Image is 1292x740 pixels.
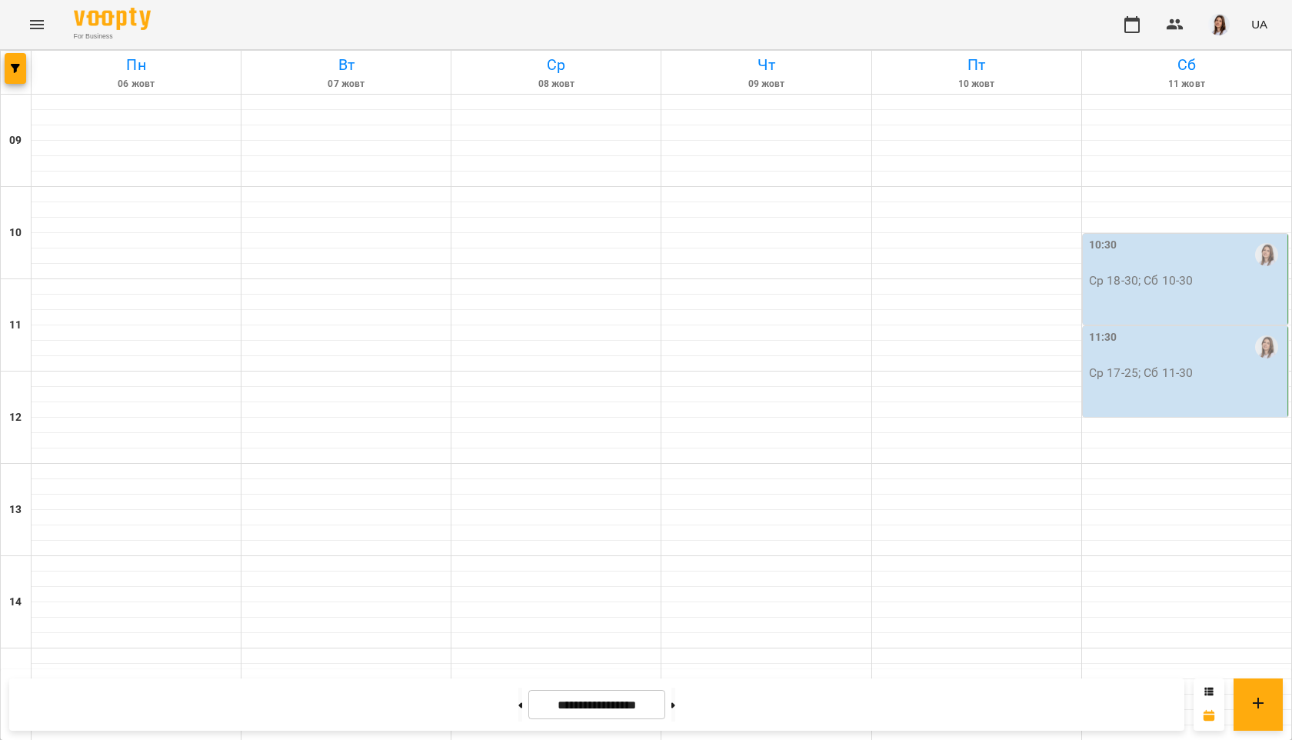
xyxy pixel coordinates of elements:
p: Ср 18-30; Сб 10-30 [1089,274,1194,287]
h6: 12 [9,409,22,426]
h6: Пт [874,53,1079,77]
h6: 14 [9,594,22,611]
h6: 13 [9,502,22,518]
h6: 08 жовт [454,77,658,92]
h6: Ср [454,53,658,77]
img: Ванічкіна Маргарита Олександрівна [1255,335,1278,358]
img: Voopty Logo [74,8,151,30]
label: 11:30 [1089,329,1117,346]
h6: Чт [664,53,868,77]
span: For Business [74,32,151,42]
h6: 06 жовт [34,77,238,92]
h6: 11 [9,317,22,334]
h6: Пн [34,53,238,77]
img: 254062d7435ce010e47df81fbdad6a99.jpg [1208,14,1230,35]
img: Ванічкіна Маргарита Олександрівна [1255,243,1278,266]
button: UA [1245,10,1274,38]
h6: 09 [9,132,22,149]
h6: Сб [1084,53,1289,77]
h6: 10 [9,225,22,242]
label: 10:30 [1089,237,1117,254]
button: Menu [18,6,55,43]
h6: Вт [244,53,448,77]
h6: 11 жовт [1084,77,1289,92]
h6: 10 жовт [874,77,1079,92]
h6: 09 жовт [664,77,868,92]
p: Ср 17-25; Сб 11-30 [1089,366,1194,379]
h6: 07 жовт [244,77,448,92]
span: UA [1251,16,1267,32]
